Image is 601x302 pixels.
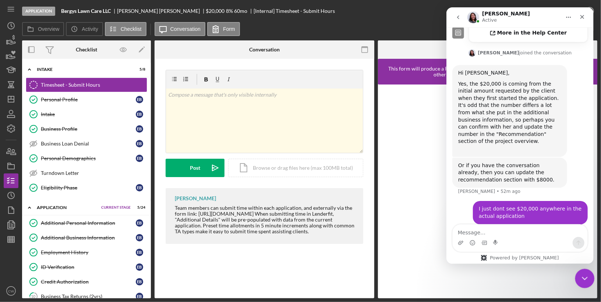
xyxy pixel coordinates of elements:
label: Checklist [121,26,142,32]
div: Personal Demographics [41,155,136,161]
div: Credit Authorization [41,279,136,285]
div: E B [136,155,143,162]
div: 8 % [226,8,233,14]
tspan: 10 [31,294,36,299]
div: E B [136,278,143,285]
div: Employment History [41,249,136,255]
label: Conversation [170,26,201,32]
div: 5 / 24 [132,205,145,210]
iframe: Intercom live chat [575,269,595,288]
a: Credit AuthorizationEB [26,274,147,289]
div: E B [136,125,143,133]
a: Turndown Letter [26,166,147,180]
button: Form [207,22,240,36]
div: Conversation [249,47,280,53]
a: Employment HistoryEB [26,245,147,260]
div: Eligibility Phase [41,185,136,191]
div: E B [136,140,143,147]
div: E B [136,96,143,103]
div: 5 / 8 [132,67,145,72]
button: Checklist [105,22,146,36]
div: Business Loan Denial [41,141,136,147]
div: Intake [37,67,127,72]
div: Turndown Letter [41,170,147,176]
label: Activity [82,26,98,32]
div: Additional Business Information [41,235,136,241]
button: CW [4,284,18,298]
a: Business ProfileEB [26,122,147,136]
iframe: Intercom live chat [446,7,594,264]
div: Personal Profile [41,97,136,103]
label: Overview [38,26,59,32]
span: Current Stage [101,205,131,210]
a: Timesheet - Submit Hours [26,78,147,92]
div: Intake [41,111,136,117]
div: E B [136,234,143,241]
button: Conversation [155,22,206,36]
button: Overview [22,22,64,36]
a: Personal DemographicsEB [26,151,147,166]
b: Bergys Lawn Care LLC [61,8,111,14]
div: Additional Personal Information [41,220,136,226]
button: Post [166,159,225,177]
div: ID Verification [41,264,136,270]
div: Application [22,7,55,16]
div: Mark Complete [545,4,581,18]
button: Mark Complete [538,4,597,18]
div: Application [37,205,98,210]
div: Checklist [76,47,97,53]
div: [PERSON_NAME] [175,195,216,201]
div: E B [136,263,143,271]
a: Additional Personal InformationEB [26,216,147,230]
div: Timesheet - Submit Hours [41,82,147,88]
iframe: Lenderfit form [385,92,591,291]
span: $20,000 [206,8,225,14]
a: Personal ProfileEB [26,92,147,107]
div: E B [136,293,143,300]
a: Eligibility PhaseEB [26,180,147,195]
div: E B [136,249,143,256]
a: Additional Business InformationEB [26,230,147,245]
div: Business Tax Returns (2yrs) [41,294,136,299]
div: Business Profile [41,126,136,132]
div: Post [190,159,200,177]
div: This form will produce a PDF upon submission. Profile data will pre-fill, if applicable, and othe... [382,66,598,78]
label: Form [223,26,235,32]
a: Business Loan DenialEB [26,136,147,151]
a: ID VerificationEB [26,260,147,274]
div: [PERSON_NAME] [PERSON_NAME] [117,8,206,14]
button: Activity [66,22,103,36]
div: 60 mo [234,8,247,14]
div: Team members can submit time within each application, and externally via the form link: [URL][DOM... [175,205,356,234]
div: E B [136,219,143,227]
div: E B [136,111,143,118]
